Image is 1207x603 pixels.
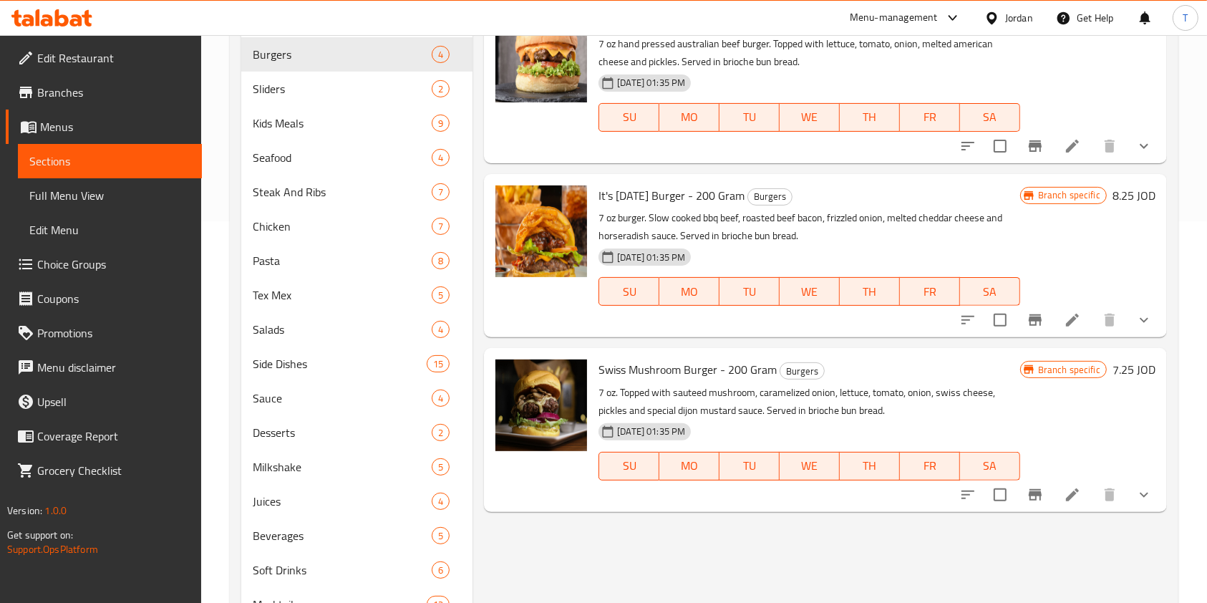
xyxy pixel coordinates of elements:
[725,455,774,476] span: TU
[598,185,745,206] span: It's [DATE] Burger - 200 Gram
[780,103,840,132] button: WE
[1092,478,1127,512] button: delete
[241,72,472,106] div: Sliders2
[598,452,659,481] button: SU
[598,103,659,132] button: SU
[241,347,472,381] div: Side Dishes15
[432,82,449,96] span: 2
[495,185,587,277] img: It's Friday Burger - 200 Gram
[1135,486,1153,503] svg: Show Choices
[6,247,202,281] a: Choice Groups
[6,110,202,144] a: Menus
[253,218,432,235] div: Chicken
[665,107,714,127] span: MO
[1032,363,1106,377] span: Branch specific
[432,218,450,235] div: items
[18,144,202,178] a: Sections
[253,183,432,201] span: Steak And Ribs
[725,281,774,302] span: TU
[6,75,202,110] a: Branches
[951,129,985,163] button: sort-choices
[1113,360,1155,380] h6: 7.25 JOD
[960,103,1020,132] button: SA
[1183,10,1188,26] span: T
[1064,486,1081,503] a: Edit menu item
[719,452,780,481] button: TU
[432,460,449,474] span: 5
[725,107,774,127] span: TU
[432,151,449,165] span: 4
[432,527,450,544] div: items
[1005,10,1033,26] div: Jordan
[780,452,840,481] button: WE
[432,80,450,97] div: items
[966,455,1014,476] span: SA
[253,115,432,132] div: Kids Meals
[960,277,1020,306] button: SA
[1135,138,1153,155] svg: Show Choices
[253,561,432,579] span: Soft Drinks
[611,76,691,90] span: [DATE] 01:35 PM
[850,9,938,26] div: Menu-management
[6,350,202,385] a: Menu disclaimer
[253,46,432,63] span: Burgers
[432,426,449,440] span: 2
[241,415,472,450] div: Desserts2
[780,363,824,380] span: Burgers
[44,501,67,520] span: 1.0.0
[7,526,73,544] span: Get support on:
[432,495,449,508] span: 4
[432,458,450,476] div: items
[253,493,432,510] span: Juices
[1032,188,1106,202] span: Branch specific
[845,455,894,476] span: TH
[253,286,432,304] div: Tex Mex
[253,321,432,338] span: Salads
[1064,312,1081,329] a: Edit menu item
[1018,129,1052,163] button: Branch-specific-item
[253,355,427,372] div: Side Dishes
[1113,185,1155,206] h6: 8.25 JOD
[432,252,450,269] div: items
[29,153,190,170] span: Sections
[37,84,190,101] span: Branches
[253,149,432,166] div: Seafood
[7,540,98,559] a: Support.OpsPlatform
[1092,129,1127,163] button: delete
[241,518,472,553] div: Beverages5
[1127,478,1161,512] button: show more
[1018,303,1052,337] button: Branch-specific-item
[659,103,719,132] button: MO
[598,277,659,306] button: SU
[37,256,190,273] span: Choice Groups
[432,185,449,199] span: 7
[37,359,190,376] span: Menu disclaimer
[241,243,472,278] div: Pasta8
[432,390,450,407] div: items
[747,188,792,206] div: Burgers
[780,277,840,306] button: WE
[253,458,432,476] span: Milkshake
[432,321,450,338] div: items
[719,103,780,132] button: TU
[906,281,954,302] span: FR
[845,281,894,302] span: TH
[659,277,719,306] button: MO
[1064,138,1081,155] a: Edit menu item
[906,107,954,127] span: FR
[18,178,202,213] a: Full Menu View
[1127,129,1161,163] button: show more
[253,424,432,441] span: Desserts
[253,527,432,544] span: Beverages
[253,252,432,269] span: Pasta
[665,281,714,302] span: MO
[495,11,587,102] img: Classic Burger - 200 Gram
[432,424,450,441] div: items
[495,360,587,451] img: Swiss Mushroom Burger - 200 Gram
[432,46,450,63] div: items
